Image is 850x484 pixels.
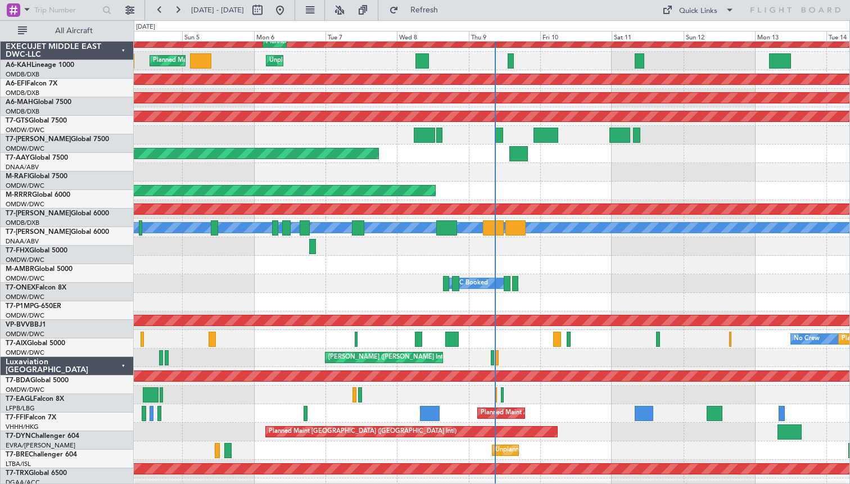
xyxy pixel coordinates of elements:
span: T7-TRX [6,470,29,477]
a: T7-FHXGlobal 5000 [6,247,67,254]
span: T7-AAY [6,155,30,161]
div: Planned Maint Abuja ([PERSON_NAME] Intl) [481,405,607,422]
div: No Crew [794,331,820,347]
span: T7-[PERSON_NAME] [6,229,71,236]
a: M-AMBRGlobal 5000 [6,266,73,273]
span: T7-FHX [6,247,29,254]
a: DNAA/ABV [6,163,39,171]
span: T7-[PERSON_NAME] [6,210,71,217]
div: Quick Links [679,6,717,17]
a: OMDW/DWC [6,126,44,134]
span: M-AMBR [6,266,34,273]
button: Refresh [384,1,451,19]
a: OMDW/DWC [6,330,44,338]
span: M-RAFI [6,173,29,180]
div: A/C Booked [453,275,488,292]
a: VHHH/HKG [6,423,39,431]
input: Trip Number [34,2,99,19]
div: Tue 7 [325,31,397,41]
div: Thu 9 [469,31,540,41]
span: T7-FFI [6,414,25,421]
span: T7-BDA [6,377,30,384]
span: T7-BRE [6,451,29,458]
span: T7-AIX [6,340,27,347]
span: VP-BVV [6,322,30,328]
div: Sun 5 [182,31,254,41]
a: OMDW/DWC [6,386,44,394]
a: OMDW/DWC [6,200,44,209]
div: Sun 12 [684,31,755,41]
div: Sat 11 [612,31,683,41]
a: VP-BVVBBJ1 [6,322,46,328]
div: Wed 8 [397,31,468,41]
a: LTBA/ISL [6,460,31,468]
span: Refresh [401,6,448,14]
span: A6-MAH [6,99,33,106]
a: T7-[PERSON_NAME]Global 6000 [6,210,109,217]
a: OMDW/DWC [6,144,44,153]
a: OMDB/DXB [6,107,39,116]
span: T7-DYN [6,433,31,440]
span: M-RRRR [6,192,32,198]
span: T7-ONEX [6,284,35,291]
a: OMDB/DXB [6,219,39,227]
span: A6-EFI [6,80,26,87]
a: A6-KAHLineage 1000 [6,62,74,69]
a: EVRA/[PERSON_NAME] [6,441,75,450]
a: T7-EAGLFalcon 8X [6,396,64,402]
a: T7-BREChallenger 604 [6,451,77,458]
a: OMDB/DXB [6,89,39,97]
span: All Aircraft [29,27,119,35]
a: T7-GTSGlobal 7500 [6,117,67,124]
a: T7-[PERSON_NAME]Global 7500 [6,136,109,143]
a: T7-P1MPG-650ER [6,303,61,310]
a: T7-ONEXFalcon 8X [6,284,66,291]
a: OMDB/DXB [6,70,39,79]
a: DNAA/ABV [6,237,39,246]
span: T7-P1MP [6,303,34,310]
span: [DATE] - [DATE] [191,5,244,15]
a: M-RAFIGlobal 7500 [6,173,67,180]
button: Quick Links [657,1,740,19]
a: LFPB/LBG [6,404,35,413]
a: T7-TRXGlobal 6500 [6,470,67,477]
button: All Aircraft [12,22,122,40]
div: [DATE] [136,22,155,32]
a: T7-DYNChallenger 604 [6,433,79,440]
a: OMDW/DWC [6,311,44,320]
a: M-RRRRGlobal 6000 [6,192,70,198]
a: T7-FFIFalcon 7X [6,414,56,421]
div: Mon 13 [755,31,826,41]
div: Unplanned Maint [GEOGRAPHIC_DATA] (Al Maktoum Intl) [269,52,436,69]
a: A6-EFIFalcon 7X [6,80,57,87]
div: Sat 4 [111,31,182,41]
a: T7-BDAGlobal 5000 [6,377,69,384]
a: OMDW/DWC [6,349,44,357]
span: A6-KAH [6,62,31,69]
div: Mon 6 [254,31,325,41]
span: T7-[PERSON_NAME] [6,136,71,143]
div: Planned Maint Dubai (Al Maktoum Intl) [266,34,377,51]
a: OMDW/DWC [6,182,44,190]
div: [PERSON_NAME] ([PERSON_NAME] Intl) [328,349,446,366]
a: OMDW/DWC [6,256,44,264]
div: Planned Maint [GEOGRAPHIC_DATA] ([GEOGRAPHIC_DATA] Intl) [269,423,456,440]
a: OMDW/DWC [6,293,44,301]
a: T7-[PERSON_NAME]Global 6000 [6,229,109,236]
a: OMDW/DWC [6,274,44,283]
a: A6-MAHGlobal 7500 [6,99,71,106]
div: Fri 10 [540,31,612,41]
span: T7-EAGL [6,396,33,402]
a: T7-AAYGlobal 7500 [6,155,68,161]
div: Planned Maint [GEOGRAPHIC_DATA] (Seletar) [153,52,285,69]
div: Unplanned Maint [GEOGRAPHIC_DATA] ([GEOGRAPHIC_DATA]) [495,442,680,459]
span: T7-GTS [6,117,29,124]
a: T7-AIXGlobal 5000 [6,340,65,347]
